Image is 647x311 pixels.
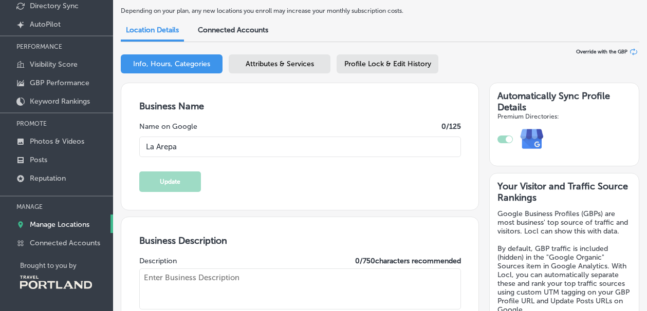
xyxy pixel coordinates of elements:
p: Visibility Score [30,60,78,69]
h4: Premium Directories: [497,113,632,120]
h3: Automatically Sync Profile Details [497,90,632,113]
img: Travel Portland [20,276,92,289]
p: Depending on your plan, any new locations you enroll may increase your monthly subscription costs. [121,7,458,14]
span: Connected Accounts [198,26,268,34]
p: Manage Locations [30,220,89,229]
p: GBP Performance [30,79,89,87]
span: Attributes & Services [246,60,314,68]
p: Directory Sync [30,2,79,10]
p: AutoPilot [30,20,61,29]
span: Override with the GBP [576,49,627,55]
button: Update [139,171,201,192]
p: Google Business Profiles (GBPs) are most business' top source of traffic and visitors. Locl can s... [497,209,632,236]
p: Brought to you by [20,262,113,269]
img: e7ababfa220611ac49bdb491a11684a6.png [513,120,551,159]
label: 0 /125 [441,122,461,131]
p: Posts [30,156,47,164]
p: Reputation [30,174,66,183]
p: Connected Accounts [30,239,100,247]
h3: Business Description [139,235,461,246]
span: Info, Hours, Categories [133,60,210,68]
label: Description [139,257,177,265]
h3: Business Name [139,101,461,112]
span: Location Details [126,26,179,34]
label: Name on Google [139,122,197,131]
p: Keyword Rankings [30,97,90,106]
span: Profile Lock & Edit History [344,60,431,68]
p: Photos & Videos [30,137,84,146]
input: Enter Location Name [139,137,461,157]
label: 0 / 750 characters recommended [355,257,461,265]
h3: Your Visitor and Traffic Source Rankings [497,181,632,203]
